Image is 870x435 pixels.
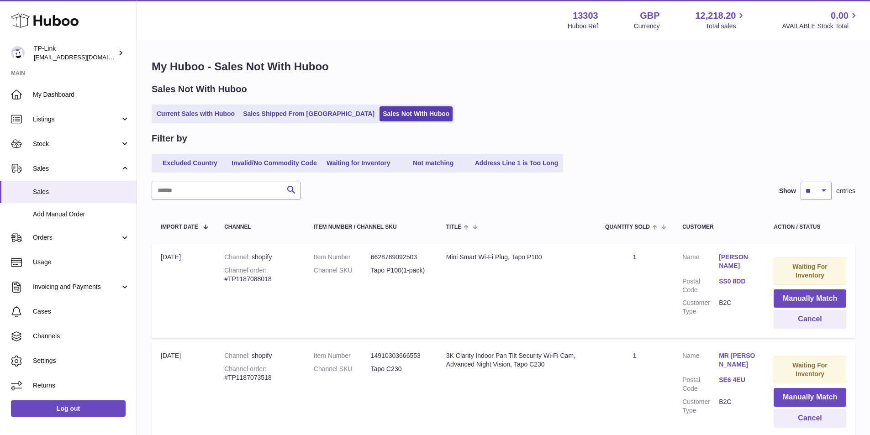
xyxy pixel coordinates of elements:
dt: Item Number [314,351,371,360]
dt: Postal Code [682,376,719,393]
span: Total sales [706,22,746,31]
div: shopify [224,351,295,360]
dt: Customer Type [682,398,719,415]
button: Manually Match [774,388,846,407]
h2: Sales Not With Huboo [152,83,247,95]
span: Sales [33,188,130,196]
dd: B2C [719,398,755,415]
label: Show [779,187,796,195]
div: #TP1187073518 [224,365,295,382]
a: [PERSON_NAME] [719,253,755,270]
span: Settings [33,356,130,365]
strong: Channel order [224,365,267,372]
button: Manually Match [774,289,846,308]
div: Action / Status [774,224,846,230]
span: Invoicing and Payments [33,283,120,291]
div: Mini Smart Wi-Fi Plug, Tapo P100 [446,253,587,262]
span: Returns [33,381,130,390]
a: Address Line 1 is Too Long [472,156,562,171]
dd: 6628789092503 [371,253,428,262]
span: Usage [33,258,130,267]
div: shopify [224,253,295,262]
dd: B2C [719,299,755,316]
a: 1 [633,253,637,261]
button: Cancel [774,310,846,329]
dt: Channel SKU [314,266,371,275]
span: [EMAIL_ADDRESS][DOMAIN_NAME] [34,53,134,61]
div: Item Number / Channel SKU [314,224,428,230]
a: Sales Not With Huboo [380,106,453,121]
dt: Name [682,351,719,371]
strong: Channel [224,253,252,261]
button: Cancel [774,409,846,428]
a: Invalid/No Commodity Code [228,156,320,171]
div: #TP1187088018 [224,266,295,283]
img: gaby.chen@tp-link.com [11,46,25,60]
span: Add Manual Order [33,210,130,219]
a: 12,218.20 Total sales [695,10,746,31]
strong: GBP [640,10,659,22]
dt: Customer Type [682,299,719,316]
span: Sales [33,164,120,173]
div: Currency [634,22,660,31]
span: Listings [33,115,120,124]
span: Title [446,224,461,230]
strong: 13303 [573,10,598,22]
strong: Waiting For Inventory [792,362,827,377]
dt: Name [682,253,719,273]
span: 0.00 [831,10,849,22]
a: Excluded Country [153,156,227,171]
a: Log out [11,400,126,417]
span: entries [836,187,855,195]
div: TP-Link [34,44,116,62]
h1: My Huboo - Sales Not With Huboo [152,59,855,74]
div: 3K Clarity Indoor Pan Tilt Security Wi-Fi Cam, Advanced Night Vision, Tapo C230 [446,351,587,369]
a: MR [PERSON_NAME] [719,351,755,369]
span: Import date [161,224,198,230]
td: [DATE] [152,244,215,338]
dd: 14910303666553 [371,351,428,360]
div: Channel [224,224,295,230]
span: Channels [33,332,130,341]
span: AVAILABLE Stock Total [782,22,859,31]
h2: Filter by [152,132,187,145]
a: Not matching [397,156,470,171]
span: Orders [33,233,120,242]
dd: Tapo C230 [371,365,428,373]
a: Waiting for Inventory [322,156,395,171]
span: My Dashboard [33,90,130,99]
a: 1 [633,352,637,359]
a: 0.00 AVAILABLE Stock Total [782,10,859,31]
strong: Channel [224,352,252,359]
span: Quantity Sold [605,224,650,230]
a: SE6 4EU [719,376,755,384]
span: Cases [33,307,130,316]
a: Current Sales with Huboo [153,106,238,121]
strong: Channel order [224,267,267,274]
strong: Waiting For Inventory [792,263,827,279]
a: SS0 8DD [719,277,755,286]
span: 12,218.20 [695,10,736,22]
span: Stock [33,140,120,148]
dt: Item Number [314,253,371,262]
dd: Tapo P100(1-pack) [371,266,428,275]
dt: Postal Code [682,277,719,294]
dt: Channel SKU [314,365,371,373]
div: Huboo Ref [568,22,598,31]
a: Sales Shipped From [GEOGRAPHIC_DATA] [240,106,378,121]
div: Customer [682,224,755,230]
